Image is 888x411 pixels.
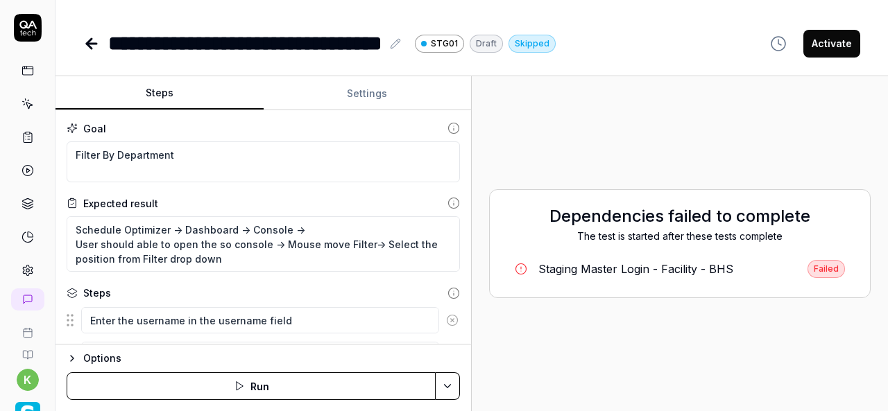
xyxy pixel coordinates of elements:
button: Activate [803,30,860,58]
div: Draft [470,35,503,53]
button: Run [67,372,436,400]
div: Suggestions [67,306,460,335]
div: Skipped [509,35,556,53]
button: Remove step [439,306,465,334]
h2: Dependencies failed to complete [504,204,856,229]
button: Settings [264,77,472,110]
a: Staging Master Login - Facility - BHSFailed [504,254,856,283]
button: Options [67,350,460,367]
button: Remove step [439,341,465,369]
div: The test is started after these tests complete [504,229,856,243]
div: Options [83,350,460,367]
button: View version history [762,30,795,58]
button: Steps [55,77,264,110]
div: Goal [83,121,106,136]
a: STG01 [415,34,464,53]
div: Steps [83,286,111,300]
a: Documentation [6,338,49,360]
div: Staging Master Login - Facility - BHS [538,261,733,277]
div: Suggestions [67,340,460,369]
div: Failed [808,260,845,278]
a: Book a call with us [6,316,49,338]
a: New conversation [11,288,44,311]
button: k [17,369,39,391]
span: STG01 [431,37,458,50]
div: Expected result [83,196,158,211]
